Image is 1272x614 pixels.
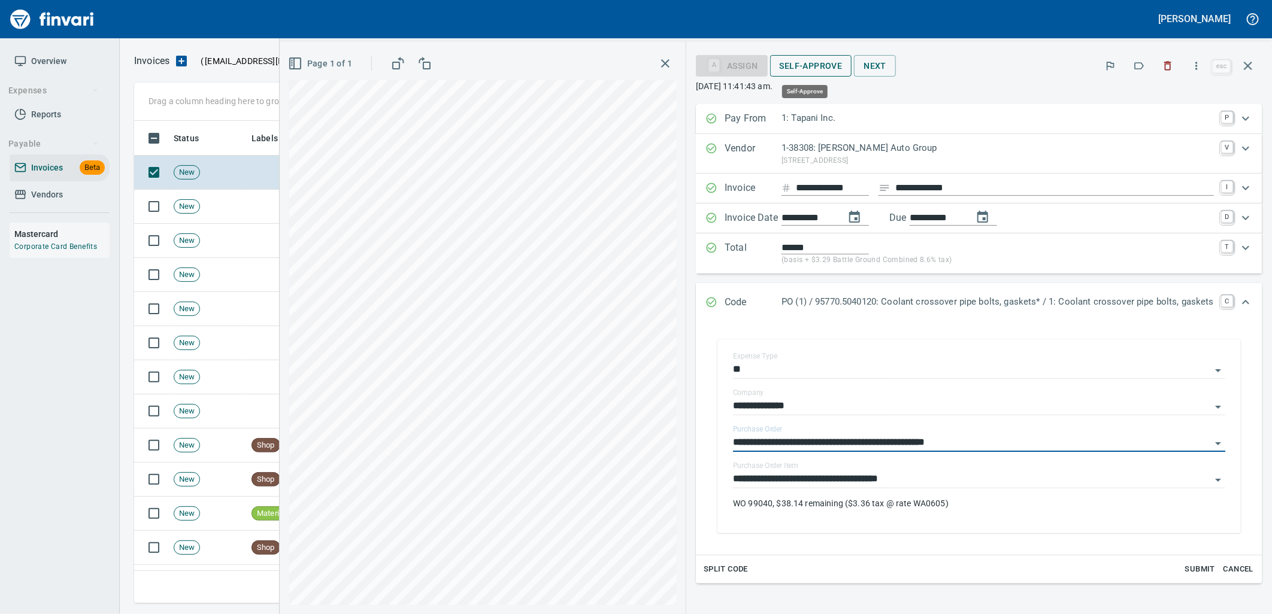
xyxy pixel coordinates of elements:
[252,131,293,145] span: Labels
[1181,560,1219,579] button: Submit
[4,80,104,102] button: Expenses
[174,201,199,212] span: New
[782,141,1214,155] p: 1-38308: [PERSON_NAME] Auto Group
[252,474,280,485] span: Shop
[864,59,886,74] span: Next
[14,242,97,251] a: Corporate Card Benefits
[80,161,105,175] span: Beta
[8,83,99,98] span: Expenses
[174,269,199,281] span: New
[1210,399,1226,415] button: Open
[1210,435,1226,452] button: Open
[134,54,169,68] p: Invoices
[854,55,896,77] button: Next
[174,131,199,145] span: Status
[174,235,199,247] span: New
[733,353,777,360] label: Expense Type
[1222,563,1255,576] span: Cancel
[782,295,1214,309] p: PO (1) / 95770.5040120: Coolant crossover pipe bolts, gaskets* / 1: Coolant crossover pipe bolts,...
[1156,10,1234,28] button: [PERSON_NAME]
[725,211,782,226] p: Invoice Date
[1221,211,1233,223] a: D
[782,254,1214,266] p: (basis + $3.29 Battle Ground Combined 8.6% tax)
[174,508,199,519] span: New
[704,563,748,576] span: Split Code
[696,134,1262,174] div: Expand
[879,182,891,194] svg: Invoice description
[1221,141,1233,153] a: V
[174,338,199,349] span: New
[252,542,280,554] span: Shop
[1221,181,1233,193] a: I
[174,474,199,485] span: New
[733,426,783,433] label: Purchase Order
[840,203,869,232] button: change date
[174,372,199,383] span: New
[696,80,1262,92] p: [DATE] 11:41:43 am.
[31,160,63,175] span: Invoices
[696,233,1262,273] div: Expand
[7,5,97,34] img: Finvari
[782,181,791,195] svg: Invoice number
[174,542,199,554] span: New
[701,560,751,579] button: Split Code
[1219,560,1258,579] button: Cancel
[252,508,319,519] span: Material/Hauling
[733,463,798,470] label: Purchase Order Item
[252,131,278,145] span: Labels
[733,497,1225,509] p: WO 99040, $38.14 remaining ($3.36 tax @ rate WA0605)
[696,323,1262,583] div: Expand
[290,56,352,71] span: Page 1 of 1
[725,241,782,266] p: Total
[1184,563,1216,576] span: Submit
[782,111,1214,125] p: 1: Tapani Inc.
[696,283,1262,323] div: Expand
[725,141,782,166] p: Vendor
[1221,111,1233,123] a: P
[733,390,764,397] label: Company
[725,295,782,311] p: Code
[149,95,324,107] p: Drag a column heading here to group the table
[174,167,199,178] span: New
[10,48,110,75] a: Overview
[696,60,767,70] div: Assign
[696,174,1262,203] div: Expand
[10,101,110,128] a: Reports
[4,133,104,155] button: Payable
[169,54,193,68] button: Upload an Invoice
[1183,53,1210,79] button: More
[174,440,199,451] span: New
[968,203,997,232] button: change due date
[31,187,63,202] span: Vendors
[286,53,357,75] button: Page 1 of 1
[1221,295,1233,307] a: C
[1126,53,1152,79] button: Labels
[1213,60,1231,73] a: esc
[1210,472,1226,488] button: Open
[174,131,214,145] span: Status
[14,227,110,241] h6: Mastercard
[31,107,61,122] span: Reports
[696,203,1262,233] div: Expand
[889,211,946,225] p: Due
[782,155,1214,167] p: [STREET_ADDRESS]
[1210,362,1226,379] button: Open
[725,181,782,196] p: Invoice
[193,55,345,67] p: ( )
[1159,13,1231,25] h5: [PERSON_NAME]
[174,303,199,315] span: New
[31,54,66,69] span: Overview
[252,440,280,451] span: Shop
[10,181,110,208] a: Vendors
[696,104,1262,134] div: Expand
[204,55,341,67] span: [EMAIL_ADDRESS][DOMAIN_NAME]
[8,136,99,151] span: Payable
[780,59,843,74] span: Self-Approve
[725,111,782,127] p: Pay From
[1221,241,1233,253] a: T
[174,406,199,417] span: New
[134,54,169,68] nav: breadcrumb
[770,55,852,77] button: Self-Approve
[1097,53,1123,79] button: Flag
